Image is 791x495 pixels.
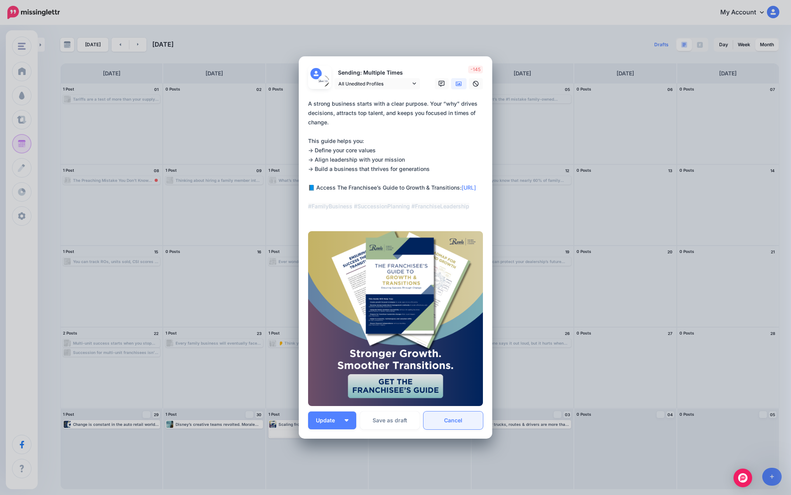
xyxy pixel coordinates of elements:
[338,80,411,88] span: All Unedited Profiles
[468,66,483,73] span: -145
[308,99,487,211] div: A strong business starts with a clear purpose. Your “why” drives decisions, attracts top talent, ...
[318,75,329,87] img: 298721903_500513248743263_3748918132312345394_n-bsa146078.jpg
[335,68,420,77] p: Sending: Multiple Times
[335,78,420,89] a: All Unedited Profiles
[423,411,483,429] a: Cancel
[308,411,356,429] button: Update
[310,68,322,79] img: user_default_image.png
[345,419,348,422] img: arrow-down-white.png
[360,411,420,429] button: Save as draft
[734,469,752,487] div: Open Intercom Messenger
[316,418,341,423] span: Update
[308,231,483,406] img: F0BTCTONDGIGGJ4UKDXM6RMSY0B6ABCG.png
